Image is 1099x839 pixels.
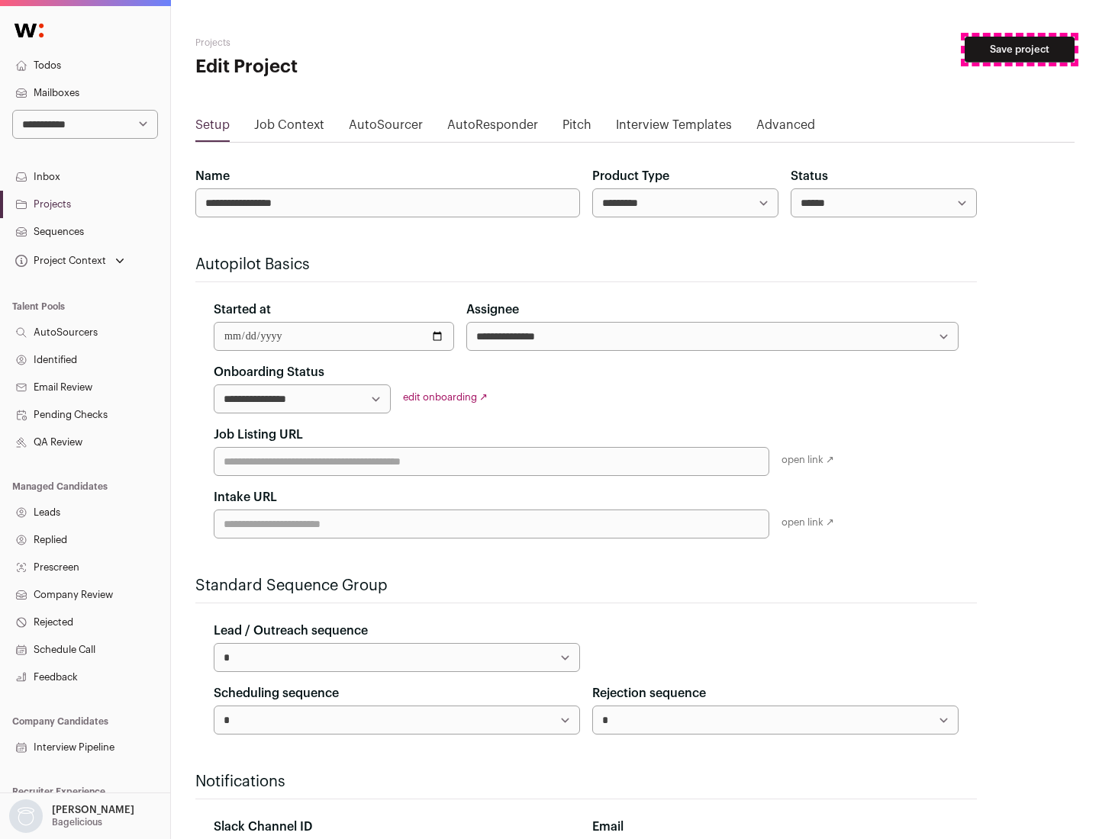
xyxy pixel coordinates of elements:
[9,799,43,833] img: nopic.png
[214,684,339,702] label: Scheduling sequence
[592,818,959,836] div: Email
[214,622,368,640] label: Lead / Outreach sequence
[195,116,230,140] a: Setup
[592,684,706,702] label: Rejection sequence
[195,575,977,596] h2: Standard Sequence Group
[562,116,591,140] a: Pitch
[12,250,127,272] button: Open dropdown
[6,15,52,46] img: Wellfound
[195,37,488,49] h2: Projects
[403,392,488,402] a: edit onboarding ↗
[195,55,488,79] h1: Edit Project
[756,116,815,140] a: Advanced
[254,116,324,140] a: Job Context
[466,301,519,319] label: Assignee
[195,771,977,792] h2: Notifications
[52,816,102,828] p: Bagelicious
[214,301,271,319] label: Started at
[214,488,277,506] label: Intake URL
[214,363,324,381] label: Onboarding Status
[6,799,137,833] button: Open dropdown
[195,167,230,185] label: Name
[592,167,669,185] label: Product Type
[214,426,303,444] label: Job Listing URL
[965,37,1075,63] button: Save project
[616,116,732,140] a: Interview Templates
[447,116,538,140] a: AutoResponder
[52,804,134,816] p: [PERSON_NAME]
[214,818,312,836] label: Slack Channel ID
[349,116,423,140] a: AutoSourcer
[195,254,977,275] h2: Autopilot Basics
[12,255,106,267] div: Project Context
[791,167,828,185] label: Status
